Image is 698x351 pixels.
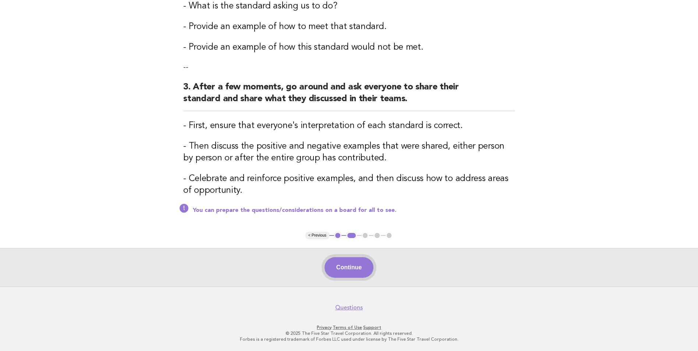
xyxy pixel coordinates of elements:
h3: - Celebrate and reinforce positive examples, and then discuss how to address areas of opportunity. [183,173,515,196]
h3: - Then discuss the positive and negative examples that were shared, either person by person or af... [183,141,515,164]
a: Terms of Use [333,325,362,330]
a: Questions [335,304,363,311]
p: Forbes is a registered trademark of Forbes LLC used under license by The Five Star Travel Corpora... [124,336,574,342]
h3: - Provide an example of how this standard would not be met. [183,42,515,53]
h2: 3. After a few moments, go around and ask everyone to share their standard and share what they di... [183,81,515,111]
h3: - First, ensure that everyone's interpretation of each standard is correct. [183,120,515,132]
a: Privacy [317,325,332,330]
button: 2 [346,232,357,239]
p: · · [124,325,574,330]
a: Support [363,325,381,330]
button: 1 [334,232,341,239]
button: Continue [325,257,373,278]
h3: - Provide an example of how to meet that standard. [183,21,515,33]
button: < Previous [305,232,329,239]
h3: - What is the standard asking us to do? [183,0,515,12]
p: You can prepare the questions/considerations on a board for all to see. [193,207,515,214]
p: © 2025 The Five Star Travel Corporation. All rights reserved. [124,330,574,336]
p: -- [183,62,515,72]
